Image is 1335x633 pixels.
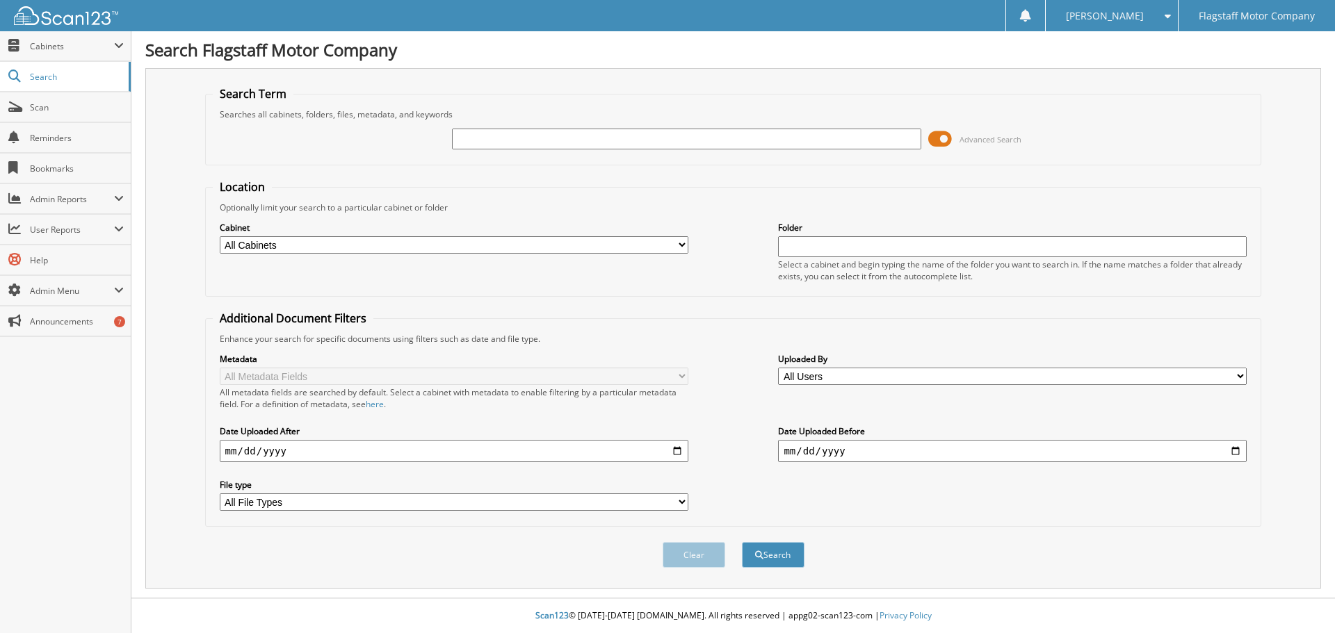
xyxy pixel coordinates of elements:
[778,353,1247,365] label: Uploaded By
[220,479,688,491] label: File type
[30,132,124,144] span: Reminders
[960,134,1021,145] span: Advanced Search
[213,311,373,326] legend: Additional Document Filters
[30,254,124,266] span: Help
[30,101,124,113] span: Scan
[114,316,125,327] div: 7
[778,258,1247,282] div: Select a cabinet and begin typing the name of the folder you want to search in. If the name match...
[30,315,124,327] span: Announcements
[778,425,1247,437] label: Date Uploaded Before
[220,222,688,233] label: Cabinet
[14,6,118,25] img: scan123-logo-white.svg
[1066,12,1144,20] span: [PERSON_NAME]
[880,609,932,621] a: Privacy Policy
[663,542,725,568] button: Clear
[220,440,688,462] input: start
[213,202,1254,213] div: Optionally limit your search to a particular cabinet or folder
[30,285,114,297] span: Admin Menu
[30,193,114,205] span: Admin Reports
[30,224,114,236] span: User Reports
[220,425,688,437] label: Date Uploaded After
[220,353,688,365] label: Metadata
[30,163,124,174] span: Bookmarks
[778,440,1247,462] input: end
[220,386,688,410] div: All metadata fields are searched by default. Select a cabinet with metadata to enable filtering b...
[366,398,384,410] a: here
[778,222,1247,233] label: Folder
[213,333,1254,345] div: Enhance your search for specific documents using filters such as date and file type.
[213,179,272,195] legend: Location
[30,40,114,52] span: Cabinets
[213,108,1254,120] div: Searches all cabinets, folders, files, metadata, and keywords
[30,71,122,83] span: Search
[1265,566,1335,633] iframe: Chat Widget
[742,542,804,568] button: Search
[213,86,293,101] legend: Search Term
[535,609,569,621] span: Scan123
[145,38,1321,61] h1: Search Flagstaff Motor Company
[131,599,1335,633] div: © [DATE]-[DATE] [DOMAIN_NAME]. All rights reserved | appg02-scan123-com |
[1199,12,1315,20] span: Flagstaff Motor Company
